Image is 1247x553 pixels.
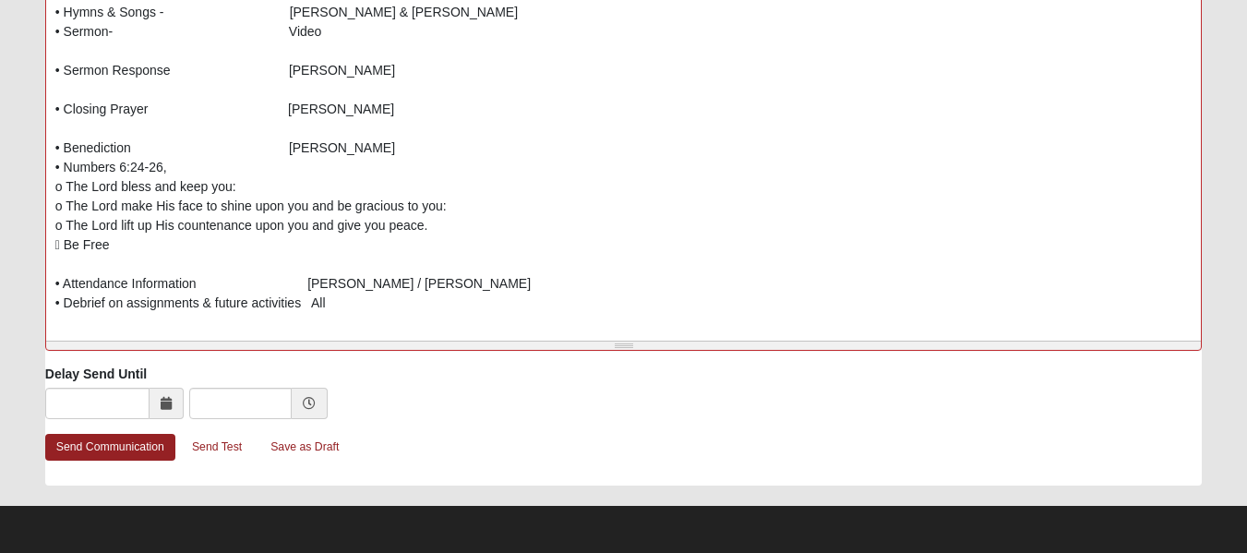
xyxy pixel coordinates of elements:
a: Save as Draft [258,433,351,462]
a: Send Test [180,433,254,462]
div: Resize [46,342,1201,350]
a: Send Communication [45,434,175,461]
label: Delay Send Until [45,365,147,383]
